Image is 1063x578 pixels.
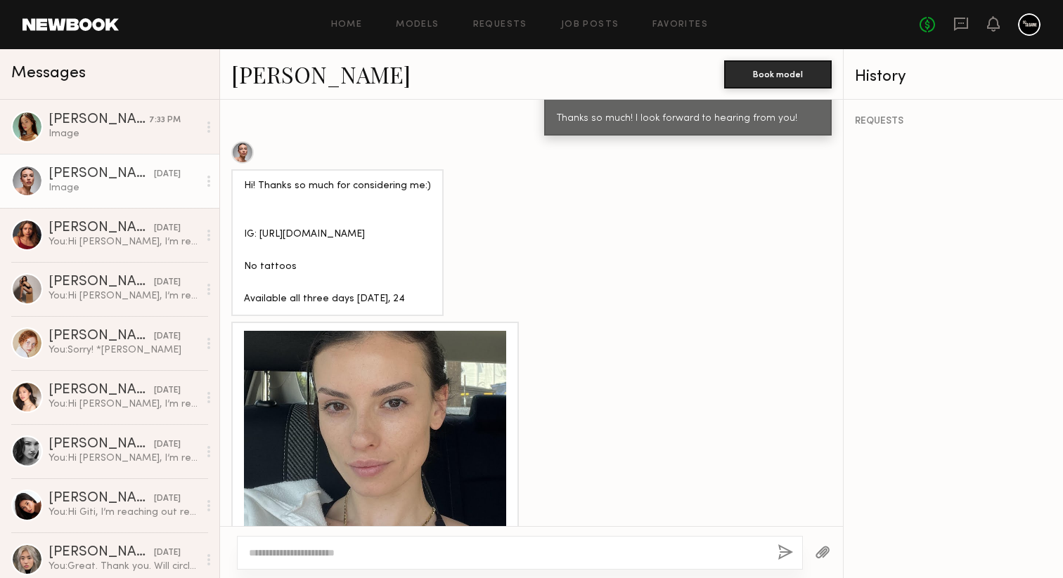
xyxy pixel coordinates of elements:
[49,167,154,181] div: [PERSON_NAME]
[154,492,181,506] div: [DATE]
[49,383,154,398] div: [PERSON_NAME]
[724,60,832,88] button: Book model
[855,117,1052,126] div: REQUESTS
[154,546,181,560] div: [DATE]
[49,398,198,411] div: You: Hi [PERSON_NAME], I’m reaching out regarding your interest for an upcoming paid shoot for [P...
[154,276,181,289] div: [DATE]
[11,65,86,81] span: Messages
[154,222,181,235] div: [DATE]
[49,235,198,249] div: You: Hi [PERSON_NAME], I’m reaching out regarding your interest for an upcoming paid shoot for [P...
[49,452,198,465] div: You: Hi [PERSON_NAME], I’m reaching out regarding your interest for an upcoming paid shoot for [P...
[149,114,181,127] div: 7:33 PM
[724,67,832,79] a: Book model
[49,181,198,195] div: Image
[154,438,181,452] div: [DATE]
[855,69,1052,85] div: History
[396,20,439,29] a: Models
[154,384,181,398] div: [DATE]
[652,20,708,29] a: Favorites
[49,113,149,127] div: [PERSON_NAME]
[244,178,431,308] div: Hi! Thanks so much for considering me:) IG: [URL][DOMAIN_NAME] No tattoos Available all three day...
[49,560,198,573] div: You: Great. Thank you. Will circle back shortly
[49,275,154,289] div: [PERSON_NAME]
[49,127,198,140] div: Image
[154,330,181,343] div: [DATE]
[49,343,198,357] div: You: Sorry! *[PERSON_NAME]
[49,438,154,452] div: [PERSON_NAME]
[49,221,154,235] div: [PERSON_NAME]
[49,506,198,519] div: You: Hi Giti, I’m reaching out regarding your interest for an upcoming paid shoot for [PERSON_NAM...
[473,20,527,29] a: Requests
[154,168,181,181] div: [DATE]
[49,289,198,303] div: You: Hi [PERSON_NAME], I’m reaching out regarding your interest for an upcoming paid shoot for [P...
[49,329,154,343] div: [PERSON_NAME]
[49,546,154,560] div: [PERSON_NAME]
[49,492,154,506] div: [PERSON_NAME]
[561,20,619,29] a: Job Posts
[331,20,363,29] a: Home
[231,59,411,89] a: [PERSON_NAME]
